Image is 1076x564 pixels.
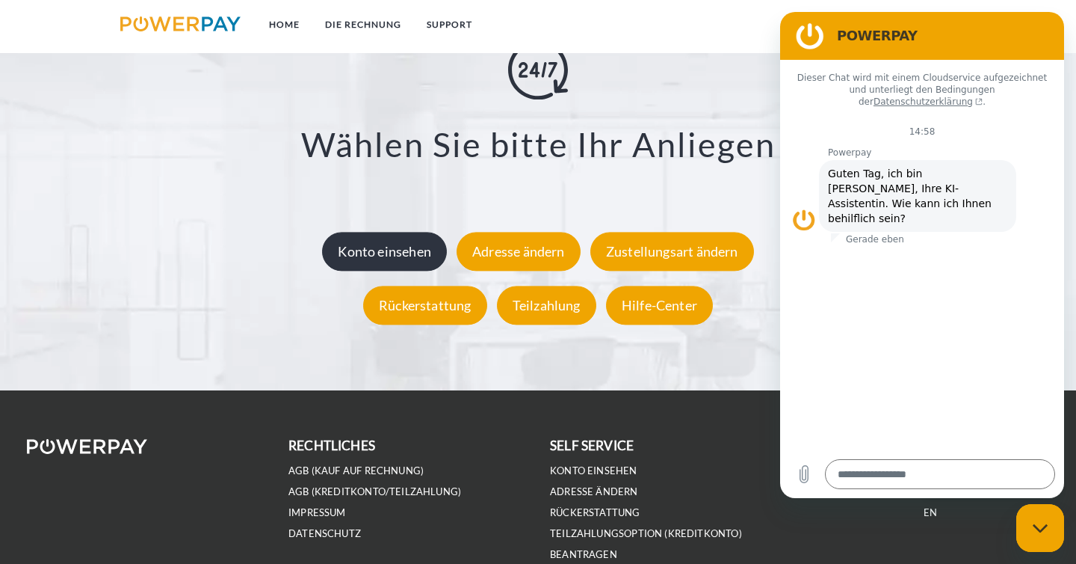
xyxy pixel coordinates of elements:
a: Hilfe-Center [602,298,717,314]
a: Konto einsehen [318,244,451,260]
b: self service [550,438,634,453]
div: Hilfe-Center [606,286,713,325]
img: online-shopping.svg [508,40,568,99]
a: SUPPORT [414,11,485,38]
div: Konto einsehen [322,233,447,272]
a: IMPRESSUM [288,506,346,519]
img: logo-powerpay.svg [120,16,241,31]
a: Adresse ändern [550,485,638,498]
a: AGB (Kreditkonto/Teilzahlung) [288,485,461,498]
a: Rückerstattung [359,298,491,314]
h3: Wählen Sie bitte Ihr Anliegen [72,123,1004,165]
b: rechtliches [288,438,375,453]
a: DIE RECHNUNG [312,11,414,38]
div: Adresse ändern [457,233,581,272]
a: Teilzahlung [493,298,600,314]
div: Teilzahlung [497,286,596,325]
a: Home [256,11,312,38]
a: Konto einsehen [550,465,637,477]
a: Teilzahlungsoption (KREDITKONTO) beantragen [550,527,742,561]
a: Zustellungsart ändern [587,244,758,260]
div: Zustellungsart ändern [590,233,754,272]
a: AGB (Kauf auf Rechnung) [288,465,424,477]
a: DATENSCHUTZ [288,527,361,540]
a: EN [924,506,937,519]
a: Rückerstattung [550,506,640,519]
iframe: Schaltfläche zum Öffnen des Messaging-Fensters; Konversation läuft [1016,504,1064,552]
a: agb [879,11,925,38]
div: Rückerstattung [363,286,487,325]
iframe: Messaging-Fenster [780,12,1064,498]
a: Adresse ändern [453,244,584,260]
img: logo-powerpay-white.svg [27,439,147,454]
